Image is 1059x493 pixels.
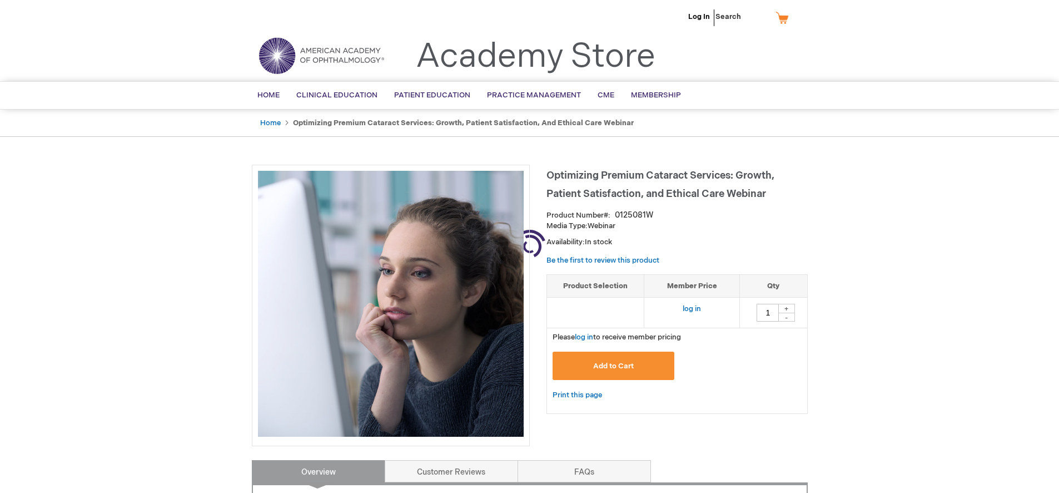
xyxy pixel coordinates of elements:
span: Home [257,91,280,100]
a: Practice Management [479,82,589,109]
th: Qty [740,274,807,298]
th: Member Price [644,274,740,298]
span: Add to Cart [593,362,634,371]
a: log in [683,304,701,313]
span: CME [598,91,614,100]
th: Product Selection [547,274,644,298]
input: Qty [757,304,779,322]
a: Home [260,119,281,127]
span: In stock [585,238,612,247]
div: + [778,304,795,313]
a: Overview [252,460,385,482]
strong: Media Type: [546,221,588,230]
span: Membership [631,91,681,100]
a: Print this page [553,388,602,402]
a: Be the first to review this product [546,256,659,265]
strong: Product Number [546,211,610,220]
div: 0125081W [615,210,653,221]
span: Clinical Education [296,91,377,100]
a: CME [589,82,623,109]
div: - [778,313,795,322]
strong: Optimizing Premium Cataract Services: Growth, Patient Satisfaction, and Ethical Care Webinar [293,119,634,127]
a: Academy Store [416,37,655,77]
p: Availability: [546,237,808,248]
a: FAQs [518,460,651,482]
p: Webinar [546,221,808,231]
span: Search [715,6,758,28]
span: Patient Education [394,91,470,100]
span: Optimizing Premium Cataract Services: Growth, Patient Satisfaction, and Ethical Care Webinar [546,170,774,200]
a: Customer Reviews [385,460,518,482]
img: Optimizing Premium Cataract Services: Growth, Patient Satisfaction, and Ethical Care Webinar [258,171,524,437]
a: Patient Education [386,82,479,109]
a: Log In [688,12,710,21]
span: Practice Management [487,91,581,100]
span: Please to receive member pricing [553,333,681,342]
a: Membership [623,82,689,109]
a: log in [575,333,593,342]
a: Clinical Education [288,82,386,109]
button: Add to Cart [553,352,675,380]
